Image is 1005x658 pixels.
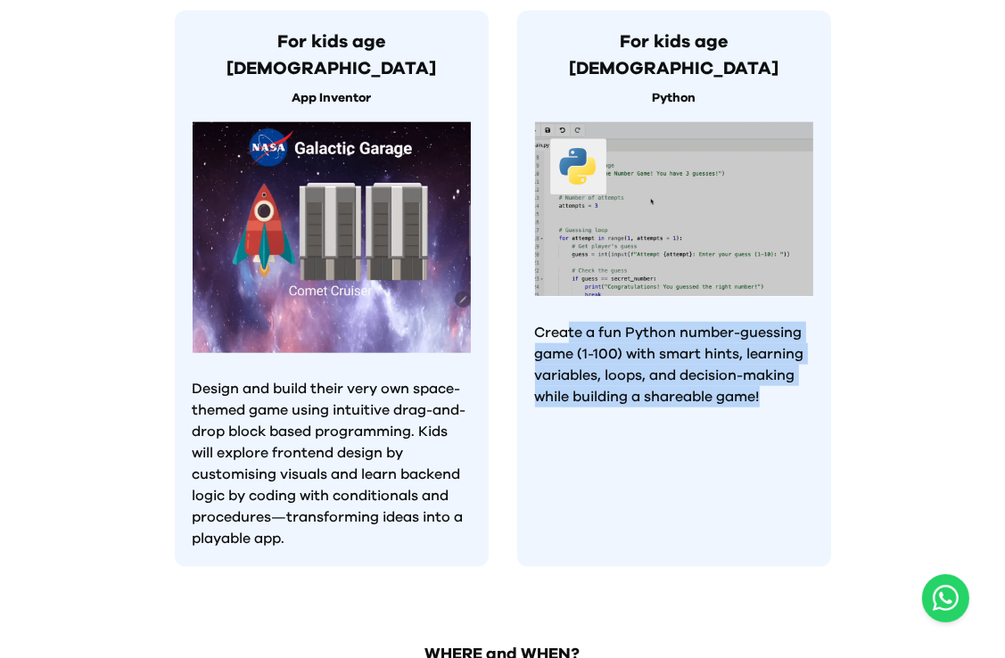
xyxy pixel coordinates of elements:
p: App Inventor [193,89,471,108]
h3: For kids age [DEMOGRAPHIC_DATA] [535,29,813,82]
p: Python [535,89,813,108]
img: Kids learning to code [535,122,813,298]
p: Design and build their very own space-themed game using intuitive drag-and-drop block based progr... [193,378,471,549]
p: Create a fun Python number-guessing game (1-100) with smart hints, learning variables, loops, and... [535,322,813,407]
h3: For kids age [DEMOGRAPHIC_DATA] [193,29,471,82]
a: Chat with us on WhatsApp [922,574,969,622]
img: Kids learning to code [193,122,471,353]
button: Open WhatsApp chat [922,574,969,622]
